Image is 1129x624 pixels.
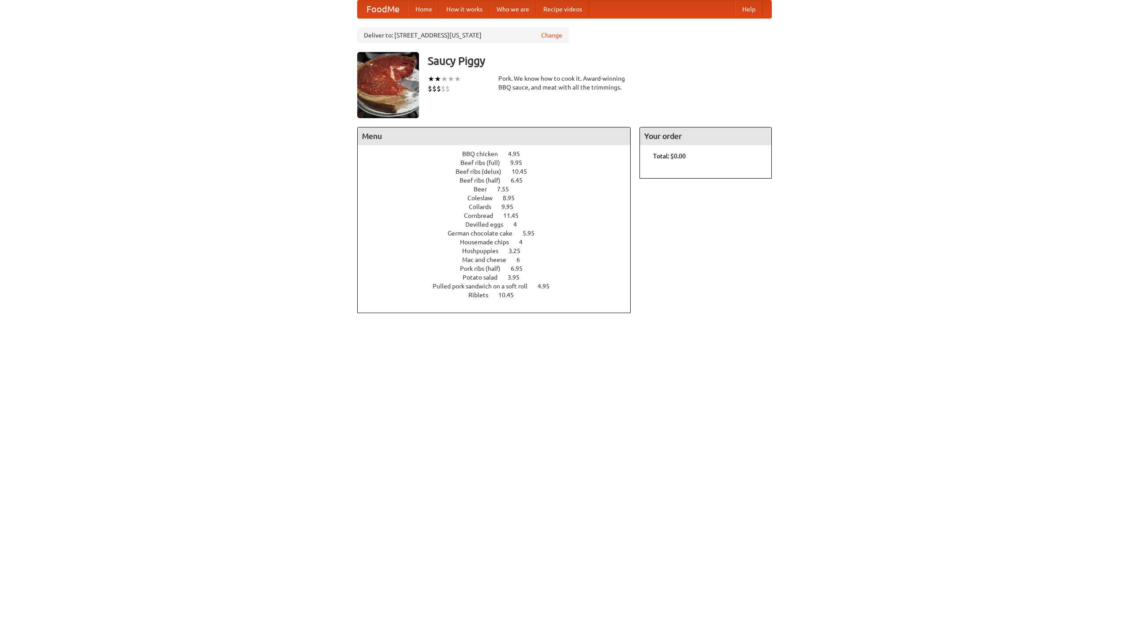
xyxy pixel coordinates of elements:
span: 3.95 [508,274,528,281]
li: ★ [428,74,434,84]
span: 3.25 [508,247,529,254]
a: Home [408,0,439,18]
li: $ [441,84,445,93]
div: Pork. We know how to cook it. Award-winning BBQ sauce, and meat with all the trimmings. [498,74,631,92]
span: Pulled pork sandwich on a soft roll [433,283,536,290]
a: Beef ribs (full) 9.95 [460,159,538,166]
a: Hushpuppies 3.25 [462,247,537,254]
li: ★ [441,74,448,84]
span: 10.45 [512,168,536,175]
span: 9.95 [510,159,531,166]
a: Coleslaw 8.95 [467,194,531,202]
span: 8.95 [503,194,523,202]
li: ★ [434,74,441,84]
a: Who we are [490,0,536,18]
a: Pork ribs (half) 6.95 [460,265,539,272]
span: 6 [516,256,529,263]
a: Mac and cheese 6 [462,256,536,263]
span: 4.95 [508,150,529,157]
a: Beef ribs (delux) 10.45 [456,168,543,175]
a: Help [735,0,763,18]
span: Beef ribs (full) [460,159,509,166]
h4: Your order [640,127,771,145]
span: Collards [469,203,500,210]
span: 4.95 [538,283,558,290]
a: Change [541,31,562,40]
span: 11.45 [503,212,527,219]
span: 10.45 [498,291,523,299]
span: Potato salad [463,274,506,281]
a: BBQ chicken 4.95 [462,150,536,157]
span: Beef ribs (half) [460,177,509,184]
a: Beef ribs (half) 6.45 [460,177,539,184]
span: Housemade chips [460,239,518,246]
li: ★ [448,74,454,84]
a: Beer 7.55 [474,186,525,193]
a: Cornbread 11.45 [464,212,535,219]
span: Cornbread [464,212,502,219]
span: Beef ribs (delux) [456,168,510,175]
span: German chocolate cake [448,230,521,237]
a: Recipe videos [536,0,589,18]
a: Potato salad 3.95 [463,274,536,281]
a: How it works [439,0,490,18]
span: BBQ chicken [462,150,507,157]
span: 4 [513,221,526,228]
span: Mac and cheese [462,256,515,263]
a: Devilled eggs 4 [465,221,533,228]
span: Pork ribs (half) [460,265,509,272]
h4: Menu [358,127,630,145]
span: 9.95 [501,203,522,210]
li: ★ [454,74,461,84]
span: 5.95 [523,230,543,237]
span: 4 [519,239,531,246]
a: German chocolate cake 5.95 [448,230,551,237]
li: $ [445,84,450,93]
span: Devilled eggs [465,221,512,228]
li: $ [437,84,441,93]
b: Total: $0.00 [653,153,686,160]
a: Pulled pork sandwich on a soft roll 4.95 [433,283,566,290]
a: Housemade chips 4 [460,239,539,246]
span: 7.55 [497,186,518,193]
a: FoodMe [358,0,408,18]
a: Collards 9.95 [469,203,530,210]
li: $ [432,84,437,93]
li: $ [428,84,432,93]
span: 6.95 [511,265,531,272]
span: Hushpuppies [462,247,507,254]
span: 6.45 [511,177,531,184]
div: Deliver to: [STREET_ADDRESS][US_STATE] [357,27,569,43]
span: Beer [474,186,496,193]
span: Coleslaw [467,194,501,202]
h3: Saucy Piggy [428,52,772,70]
img: angular.jpg [357,52,419,118]
a: Riblets 10.45 [468,291,530,299]
span: Riblets [468,291,497,299]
